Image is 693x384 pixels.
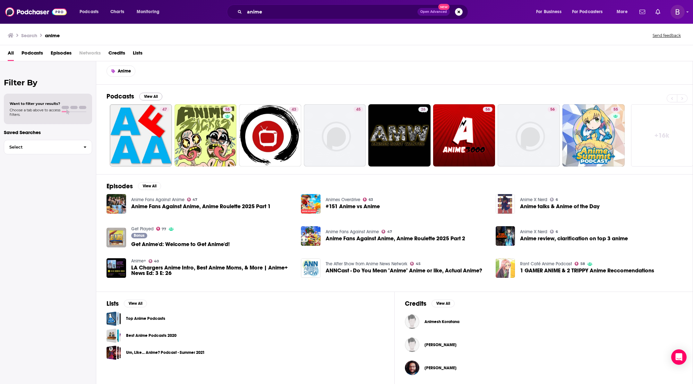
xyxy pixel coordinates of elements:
a: Top Anime Podcasts [126,315,165,322]
img: LA Chargers Anime Intro, Best Anime Moms, & More | Anime+ News Ed: 3 E: 26 [107,258,126,278]
h2: Lists [107,300,119,308]
span: #151 Anime vs Anime [326,204,380,209]
span: 26 [421,107,425,113]
a: The After Show from Anime News Network [326,261,407,267]
a: Best Anime Podcasts 2020 [126,332,176,339]
button: View All [124,300,147,307]
button: Open AdvancedNew [417,8,450,16]
a: Anime Fans Against Anime, Anime Roulette 2025 Part 1 [131,204,271,209]
span: Select [4,145,78,149]
p: Saved Searches [4,129,92,135]
button: Send feedback [651,33,683,38]
a: Animes Overdrive [326,197,360,202]
a: 6 [550,198,558,201]
span: Charts [110,7,124,16]
img: Anime Fans Against Anime, Anime Roulette 2025 Part 2 [301,226,321,246]
button: JerryJerry [405,358,682,378]
input: Search podcasts, credits, & more... [244,7,417,17]
span: [PERSON_NAME] [424,342,457,347]
a: 47 [187,198,198,201]
span: 6 [556,230,558,233]
span: Podcasts [21,48,43,61]
a: 47 [381,230,392,234]
a: 77 [156,227,167,231]
span: Anime review, clarification on top 3 anime [520,236,628,241]
span: 47 [387,230,392,233]
span: 58 [580,262,585,265]
a: 56 [433,104,495,166]
a: 55 [175,104,237,166]
button: open menu [612,7,636,17]
h3: Search [21,32,37,38]
a: Podchaser - Follow, Share and Rate Podcasts [5,6,67,18]
a: 47 [160,107,169,112]
span: Logged in as ben24837 [671,5,685,19]
h3: anime [45,32,60,38]
span: LA Chargers Anime Intro, Best Anime Moms, & More | Anime+ News Ed: 3 E: 26 [131,265,294,276]
a: 1 GAMER ANIME & 2 TRIPPY Anime Reccomendations [496,258,515,278]
img: ANNCast - Do You Mean "Anime" Anime or like, Actual Anime? [301,258,321,278]
a: Anime talks & Anime of the Day [496,194,515,214]
a: ANNCast - Do You Mean "Anime" Anime or like, Actual Anime? [326,268,482,273]
a: Get Played [131,226,154,232]
span: Monitoring [137,7,159,16]
img: User Profile [671,5,685,19]
span: More [617,7,628,16]
a: 63 [363,198,373,201]
img: Get Anime'd: Welcome to Get Anime'd! [107,228,126,247]
img: Anime review, clarification on top 3 anime [496,226,515,246]
a: Top Anime Podcasts [107,311,121,326]
span: 6 [556,198,558,201]
span: [PERSON_NAME] [424,365,457,371]
a: PodcastsView All [107,92,162,100]
span: Anime talks & Anime of the Day [520,204,600,209]
a: 56 [483,107,492,112]
a: 6 [550,230,558,234]
span: For Business [536,7,561,16]
button: View All [138,182,161,190]
button: Select [4,140,92,154]
span: 40 [154,260,159,263]
img: Callum Johns [405,337,419,352]
button: open menu [132,7,168,17]
span: Um, Like... Anime? Podcast - Summer 2021 [107,346,121,360]
span: 45 [416,262,421,265]
button: View All [139,93,162,100]
span: Episodes [51,48,72,61]
button: open menu [532,7,569,17]
a: Jerry [424,365,457,371]
button: open menu [568,7,612,17]
span: 43 [292,107,296,113]
a: Get Anime'd: Welcome to Get Anime'd! [131,242,230,247]
button: Animesh KoratanaAnimesh Koratana [405,311,682,332]
a: Rant Café Anime Podcast [520,261,572,267]
span: Choose a tab above to access filters. [10,108,60,117]
a: 1 GAMER ANIME & 2 TRIPPY Anime Reccomendations [520,268,654,273]
a: 40 [149,259,159,263]
a: 45 [410,262,421,266]
img: Anime Fans Against Anime, Anime Roulette 2025 Part 1 [107,194,126,214]
img: Animesh Koratana [405,314,419,329]
a: 47 [110,104,172,166]
a: 45 [304,104,366,166]
a: Anime X Nerd [520,229,547,235]
a: 56 [498,104,560,166]
div: Search podcasts, credits, & more... [233,4,474,19]
span: All [8,48,14,61]
a: 58 [575,262,585,266]
a: 43 [239,104,301,166]
a: Animesh Koratana [424,319,459,324]
a: EpisodesView All [107,182,161,190]
button: Show profile menu [671,5,685,19]
a: 55 [223,107,232,112]
span: 47 [162,107,167,113]
button: open menu [75,7,107,17]
a: Um, Like... Anime? Podcast - Summer 2021 [126,349,205,356]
